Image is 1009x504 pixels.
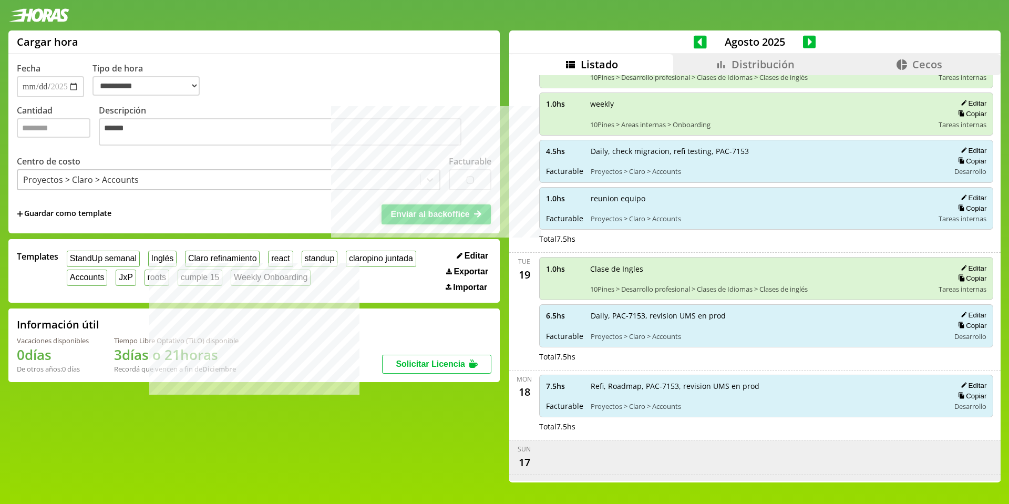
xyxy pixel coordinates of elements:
span: 1.0 hs [546,193,583,203]
div: scrollable content [509,75,1001,481]
span: Daily, check migracion, refi testing, PAC-7153 [591,146,943,156]
button: StandUp semanal [67,251,140,267]
span: Clase de Ingles [590,264,932,274]
button: Copiar [955,109,986,118]
button: Accounts [67,270,107,286]
div: 19 [516,266,533,283]
div: 17 [516,454,533,470]
div: Proyectos > Claro > Accounts [23,174,139,186]
h1: 0 días [17,345,89,364]
span: 1.0 hs [546,264,583,274]
span: Refi, Roadmap, PAC-7153, revision UMS en prod [591,381,943,391]
span: Daily, PAC-7153, revision UMS en prod [591,311,943,321]
span: 7.5 hs [546,381,583,391]
img: logotipo [8,8,69,22]
span: +Guardar como template [17,208,111,220]
label: Descripción [99,105,491,148]
button: JxP [116,270,136,286]
span: Proyectos > Claro > Accounts [591,167,943,176]
button: Exportar [443,266,491,277]
div: Total 7.5 hs [539,234,994,244]
span: Desarrollo [954,332,986,341]
span: Solicitar Licencia [396,359,465,368]
span: Tareas internas [939,214,986,223]
span: Proyectos > Claro > Accounts [591,332,943,341]
b: Diciembre [202,364,236,374]
h2: Información útil [17,317,99,332]
span: Exportar [454,267,488,276]
span: Tareas internas [939,284,986,294]
select: Tipo de hora [92,76,200,96]
button: standup [302,251,338,267]
span: 10Pines > Desarrollo profesional > Clases de Idiomas > Clases de inglés [590,73,932,82]
div: 18 [516,384,533,400]
div: Sun [518,445,531,454]
span: Cecos [912,57,942,71]
button: roots [145,270,169,286]
div: Vacaciones disponibles [17,336,89,345]
button: Copiar [955,321,986,330]
span: Facturable [546,166,583,176]
button: Copiar [955,204,986,213]
button: Editar [957,381,986,390]
span: Tareas internas [939,120,986,129]
div: Tiempo Libre Optativo (TiLO) disponible [114,336,239,345]
div: Recordá que vencen a fin de [114,364,239,374]
span: 10Pines > Desarrollo profesional > Clases de Idiomas > Clases de inglés [590,284,932,294]
span: Facturable [546,213,583,223]
span: Enviar al backoffice [390,210,469,219]
button: Claro refinamiento [185,251,260,267]
span: 4.5 hs [546,146,583,156]
h1: Cargar hora [17,35,78,49]
button: Editar [957,146,986,155]
span: Templates [17,251,58,262]
div: Total 7.5 hs [539,421,994,431]
label: Cantidad [17,105,99,148]
div: Sat [519,479,530,488]
label: Facturable [449,156,491,167]
span: Desarrollo [954,167,986,176]
button: cumple 15 [178,270,222,286]
label: Fecha [17,63,40,74]
button: Enviar al backoffice [382,204,491,224]
span: Proyectos > Claro > Accounts [591,214,932,223]
span: Facturable [546,331,583,341]
span: 1.0 hs [546,99,583,109]
div: Mon [517,375,532,384]
button: Editar [957,193,986,202]
span: Distribución [732,57,795,71]
button: Copiar [955,392,986,400]
button: Editar [957,99,986,108]
span: Listado [581,57,618,71]
label: Tipo de hora [92,63,208,97]
button: claropino juntada [346,251,416,267]
span: + [17,208,23,220]
button: Editar [957,264,986,273]
span: Tareas internas [939,73,986,82]
button: react [268,251,293,267]
button: Copiar [955,157,986,166]
button: Solicitar Licencia [382,355,491,374]
span: Importar [453,283,487,292]
button: Weekly Onboarding [231,270,311,286]
span: reunion equipo [591,193,932,203]
span: Editar [465,251,488,261]
div: De otros años: 0 días [17,364,89,374]
span: Proyectos > Claro > Accounts [591,402,943,411]
label: Centro de costo [17,156,80,167]
span: 6.5 hs [546,311,583,321]
div: Tue [518,257,530,266]
button: Editar [454,251,491,261]
span: Facturable [546,401,583,411]
span: 10Pines > Areas internas > Onboarding [590,120,932,129]
h1: 3 días o 21 horas [114,345,239,364]
input: Cantidad [17,118,90,138]
span: Agosto 2025 [707,35,803,49]
button: Copiar [955,274,986,283]
button: Inglés [148,251,177,267]
div: Total 7.5 hs [539,352,994,362]
textarea: Descripción [99,118,461,146]
span: Desarrollo [954,402,986,411]
button: Editar [957,311,986,320]
span: weekly [590,99,932,109]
